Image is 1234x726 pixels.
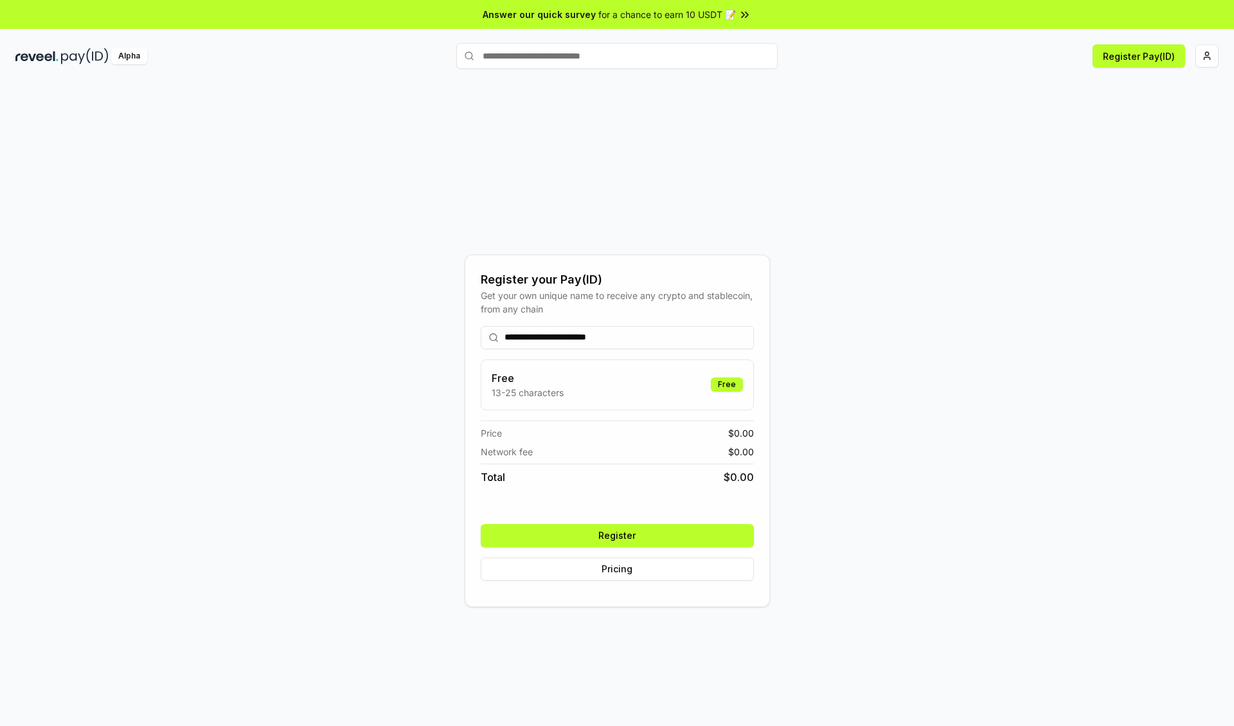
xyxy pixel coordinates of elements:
[15,48,58,64] img: reveel_dark
[1093,44,1185,68] button: Register Pay(ID)
[481,271,754,289] div: Register your Pay(ID)
[492,370,564,386] h3: Free
[481,524,754,547] button: Register
[481,426,502,440] span: Price
[61,48,109,64] img: pay_id
[481,558,754,581] button: Pricing
[483,8,596,21] span: Answer our quick survey
[111,48,147,64] div: Alpha
[598,8,736,21] span: for a chance to earn 10 USDT 📝
[481,445,533,458] span: Network fee
[492,386,564,399] p: 13-25 characters
[728,445,754,458] span: $ 0.00
[728,426,754,440] span: $ 0.00
[481,289,754,316] div: Get your own unique name to receive any crypto and stablecoin, from any chain
[481,469,505,485] span: Total
[724,469,754,485] span: $ 0.00
[711,377,743,392] div: Free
